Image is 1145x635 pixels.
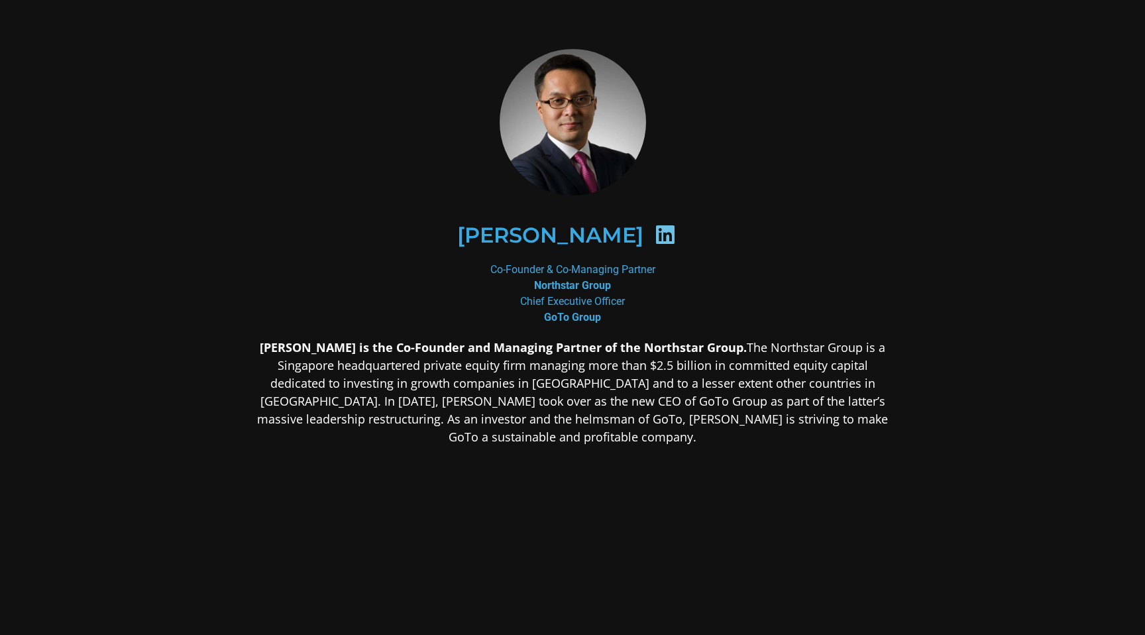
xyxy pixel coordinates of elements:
h2: [PERSON_NAME] [457,225,643,246]
b: Northstar Group [534,279,611,292]
b: GoTo Group [544,311,601,323]
p: The Northstar Group is a Singapore headquartered private equity firm managing more than $2.5 bill... [250,339,895,446]
div: Co-Founder & Co-Managing Partner Chief Executive Officer [250,262,895,325]
strong: [PERSON_NAME] is the Co-Founder and Managing Partner of the Northstar Group. [260,339,747,355]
